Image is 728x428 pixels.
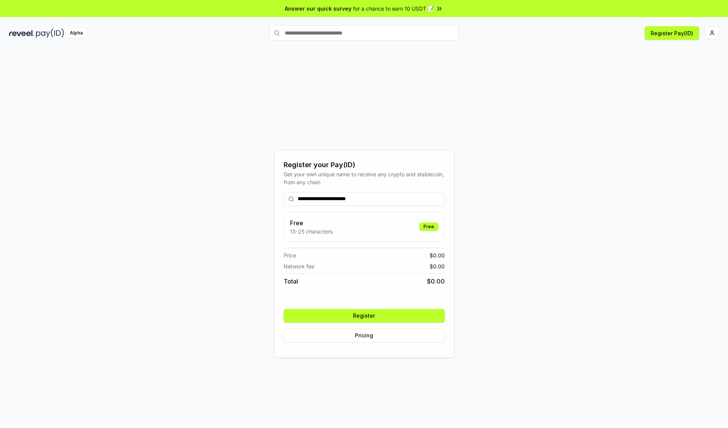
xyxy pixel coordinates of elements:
[284,170,445,186] div: Get your own unique name to receive any crypto and stablecoin, from any chain
[284,277,298,286] span: Total
[36,28,64,38] img: pay_id
[284,262,314,270] span: Network fee
[290,227,333,235] p: 13-25 characters
[290,218,333,227] h3: Free
[284,251,296,259] span: Price
[430,262,445,270] span: $ 0.00
[9,28,35,38] img: reveel_dark
[419,223,438,231] div: Free
[284,309,445,323] button: Register
[427,277,445,286] span: $ 0.00
[285,5,351,13] span: Answer our quick survey
[66,28,87,38] div: Alpha
[284,160,445,170] div: Register your Pay(ID)
[430,251,445,259] span: $ 0.00
[645,26,699,40] button: Register Pay(ID)
[353,5,434,13] span: for a chance to earn 10 USDT 📝
[284,329,445,342] button: Pricing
